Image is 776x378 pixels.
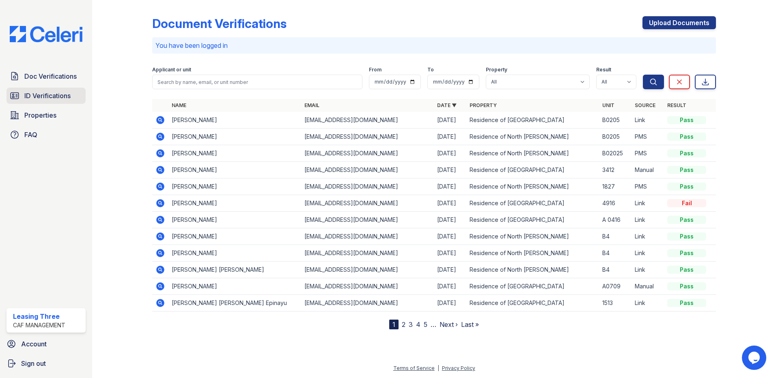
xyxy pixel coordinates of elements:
td: [DATE] [434,212,466,228]
label: Property [486,67,507,73]
td: B0205 [599,112,632,129]
div: Pass [667,183,706,191]
td: Link [632,212,664,228]
a: Properties [6,107,86,123]
td: [EMAIL_ADDRESS][DOMAIN_NAME] [301,112,434,129]
td: Link [632,245,664,262]
td: A0709 [599,278,632,295]
a: Email [304,102,319,108]
div: Pass [667,232,706,241]
a: ID Verifications [6,88,86,104]
a: Privacy Policy [442,365,475,371]
div: Leasing Three [13,311,65,321]
div: Document Verifications [152,16,287,31]
td: 4916 [599,195,632,212]
td: [DATE] [434,112,466,129]
label: To [427,67,434,73]
td: Residence of North [PERSON_NAME] [466,129,599,145]
a: Upload Documents [642,16,716,29]
button: Sign out [3,355,89,372]
a: 3 [409,320,413,329]
td: [EMAIL_ADDRESS][DOMAIN_NAME] [301,212,434,228]
td: [PERSON_NAME] [168,212,301,228]
td: B0205 [599,129,632,145]
a: Doc Verifications [6,68,86,84]
a: Terms of Service [393,365,435,371]
div: Pass [667,299,706,307]
td: [PERSON_NAME] [168,278,301,295]
td: B4 [599,245,632,262]
td: [EMAIL_ADDRESS][DOMAIN_NAME] [301,195,434,212]
a: 2 [402,320,405,329]
a: Next › [440,320,458,329]
td: [EMAIL_ADDRESS][DOMAIN_NAME] [301,129,434,145]
td: [PERSON_NAME] [168,228,301,245]
a: Source [635,102,655,108]
div: Pass [667,266,706,274]
label: Result [596,67,611,73]
td: [DATE] [434,195,466,212]
td: Link [632,295,664,311]
span: FAQ [24,130,37,140]
td: [EMAIL_ADDRESS][DOMAIN_NAME] [301,162,434,178]
td: Manual [632,162,664,178]
td: B4 [599,228,632,245]
td: [EMAIL_ADDRESS][DOMAIN_NAME] [301,178,434,195]
span: … [431,320,436,329]
td: [DATE] [434,295,466,311]
div: 1 [389,320,399,329]
label: From [369,67,382,73]
td: Link [632,228,664,245]
td: [PERSON_NAME] [168,129,301,145]
td: [PERSON_NAME] [168,162,301,178]
td: [PERSON_NAME] [168,145,301,162]
a: 5 [424,320,427,329]
td: [PERSON_NAME] [168,195,301,212]
td: Residence of North [PERSON_NAME] [466,145,599,162]
a: Property [470,102,497,108]
td: [DATE] [434,145,466,162]
td: [DATE] [434,228,466,245]
a: Result [667,102,686,108]
span: ID Verifications [24,91,71,101]
span: Sign out [21,359,46,368]
td: [PERSON_NAME] [168,245,301,262]
td: Residence of [GEOGRAPHIC_DATA] [466,295,599,311]
input: Search by name, email, or unit number [152,75,362,89]
td: [DATE] [434,245,466,262]
td: [DATE] [434,162,466,178]
td: [EMAIL_ADDRESS][DOMAIN_NAME] [301,262,434,278]
div: Pass [667,166,706,174]
td: A 0416 [599,212,632,228]
td: Residence of [GEOGRAPHIC_DATA] [466,162,599,178]
td: B02025 [599,145,632,162]
td: 1513 [599,295,632,311]
td: Link [632,112,664,129]
label: Applicant or unit [152,67,191,73]
td: Residence of North [PERSON_NAME] [466,228,599,245]
div: Fail [667,199,706,207]
td: PMS [632,129,664,145]
td: Residence of [GEOGRAPHIC_DATA] [466,112,599,129]
td: PMS [632,178,664,195]
a: Last » [461,320,479,329]
span: Account [21,339,47,349]
td: [EMAIL_ADDRESS][DOMAIN_NAME] [301,145,434,162]
div: Pass [667,249,706,257]
div: CAF Management [13,321,65,329]
td: [PERSON_NAME] [168,112,301,129]
span: Doc Verifications [24,71,77,81]
td: [PERSON_NAME] [168,178,301,195]
td: Residence of North [PERSON_NAME] [466,262,599,278]
td: [PERSON_NAME] [PERSON_NAME] Epinayu [168,295,301,311]
td: 3412 [599,162,632,178]
td: Link [632,195,664,212]
td: Residence of [GEOGRAPHIC_DATA] [466,195,599,212]
a: FAQ [6,127,86,143]
td: [DATE] [434,129,466,145]
a: Date ▼ [437,102,457,108]
div: Pass [667,116,706,124]
div: Pass [667,133,706,141]
td: PMS [632,145,664,162]
a: Account [3,336,89,352]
